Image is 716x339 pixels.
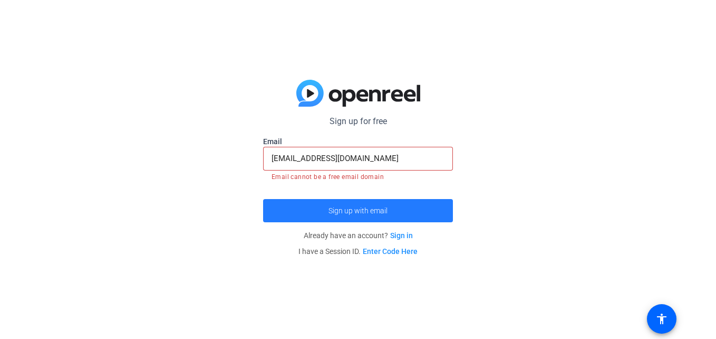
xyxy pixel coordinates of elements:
[655,313,668,325] mat-icon: accessibility
[263,136,453,147] label: Email
[363,247,418,256] a: Enter Code Here
[272,171,444,182] mat-error: Email cannot be a free email domain
[272,152,444,165] input: Enter Email Address
[390,231,413,240] a: Sign in
[304,231,413,240] span: Already have an account?
[263,115,453,128] p: Sign up for free
[263,199,453,222] button: Sign up with email
[298,247,418,256] span: I have a Session ID.
[296,80,420,107] img: blue-gradient.svg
